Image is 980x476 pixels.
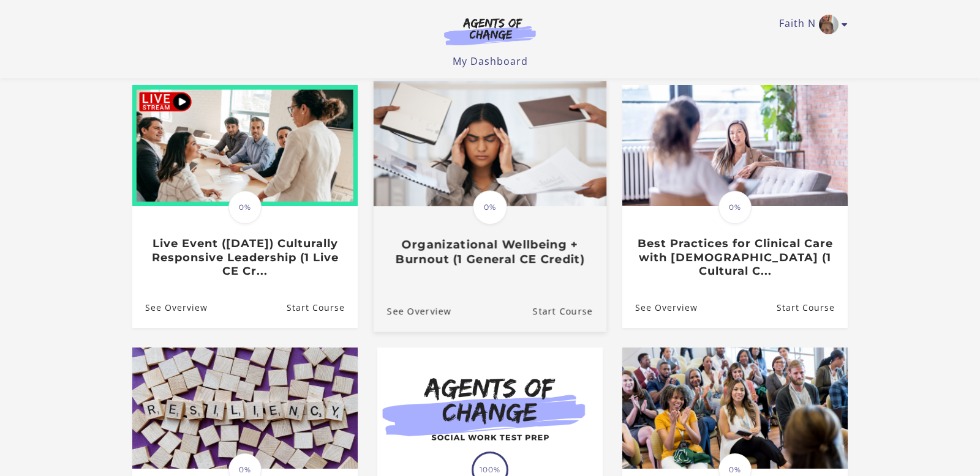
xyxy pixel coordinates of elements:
[635,237,834,278] h3: Best Practices for Clinical Care with [DEMOGRAPHIC_DATA] (1 Cultural C...
[228,191,262,224] span: 0%
[718,191,752,224] span: 0%
[622,288,698,328] a: Best Practices for Clinical Care with Asian Americans (1 Cultural C...: See Overview
[533,291,606,332] a: Organizational Wellbeing + Burnout (1 General CE Credit): Resume Course
[777,288,848,328] a: Best Practices for Clinical Care with Asian Americans (1 Cultural C...: Resume Course
[387,238,593,266] h3: Organizational Wellbeing + Burnout (1 General CE Credit)
[132,288,208,328] a: Live Event (8/29/25) Culturally Responsive Leadership (1 Live CE Cr...: See Overview
[431,17,549,45] img: Agents of Change Logo
[779,15,842,34] a: Toggle menu
[374,291,451,332] a: Organizational Wellbeing + Burnout (1 General CE Credit): See Overview
[453,54,528,68] a: My Dashboard
[287,288,358,328] a: Live Event (8/29/25) Culturally Responsive Leadership (1 Live CE Cr...: Resume Course
[145,237,344,278] h3: Live Event ([DATE]) Culturally Responsive Leadership (1 Live CE Cr...
[473,190,507,225] span: 0%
